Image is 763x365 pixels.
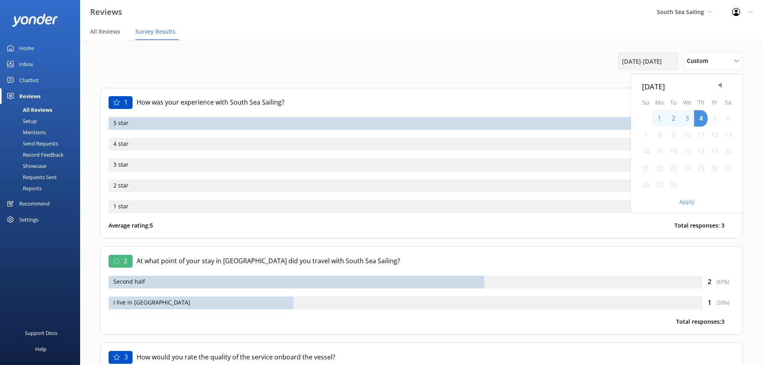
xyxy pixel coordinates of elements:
[5,127,46,138] div: Mentions
[639,143,652,160] div: Sun Sep 14 2025
[708,143,721,160] div: Fri Sep 19 2025
[703,298,735,308] div: 1
[35,341,46,357] div: Help
[109,276,703,288] div: Second half
[25,325,57,341] div: Support Docs
[639,177,652,194] div: Sun Sep 28 2025
[109,296,703,309] div: I live in [GEOGRAPHIC_DATA]
[642,81,732,92] div: [DATE]
[666,177,680,194] div: Tue Sep 30 2025
[5,183,80,194] a: Reports
[680,127,694,143] div: Wed Sep 10 2025
[5,104,80,115] a: All Reviews
[137,97,735,108] p: How was your experience with South Sea Sailing?
[5,115,80,127] a: Setup
[666,143,680,160] div: Tue Sep 16 2025
[712,99,717,106] abbr: Friday
[652,177,666,194] div: Mon Sep 29 2025
[5,138,58,149] div: Send Requests
[642,99,649,106] abbr: Sunday
[12,14,58,27] img: yonder-white-logo.png
[639,127,652,143] div: Sun Sep 07 2025
[694,110,708,127] div: Thu Sep 04 2025
[19,212,38,228] div: Settings
[703,277,735,287] div: 2
[721,143,735,160] div: Sat Sep 20 2025
[694,143,708,160] div: Thu Sep 18 2025
[109,179,703,192] div: 2 star
[716,81,724,89] span: Previous Month
[19,56,33,72] div: Inbox
[109,255,133,268] div: 2
[717,299,729,307] div: ( 33 %)
[19,40,34,56] div: Home
[721,160,735,177] div: Sat Sep 27 2025
[683,99,691,106] abbr: Wednesday
[676,317,725,326] p: Total responses: 3
[721,110,735,127] div: Sat Sep 06 2025
[694,160,708,177] div: Thu Sep 25 2025
[721,127,735,143] div: Sat Sep 13 2025
[19,196,50,212] div: Recommend
[5,171,57,183] div: Requests Sent
[5,160,46,171] div: Showcase
[5,149,80,160] a: Record Feedback
[680,160,694,177] div: Wed Sep 24 2025
[652,160,666,177] div: Mon Sep 22 2025
[109,159,703,171] div: 3 star
[137,256,735,266] p: At what point of your stay in [GEOGRAPHIC_DATA] did you travel with South Sea Sailing?
[5,104,52,115] div: All Reviews
[670,99,677,106] abbr: Tuesday
[109,117,703,130] div: 5 star
[680,110,694,127] div: Wed Sep 03 2025
[666,160,680,177] div: Tue Sep 23 2025
[652,143,666,160] div: Mon Sep 15 2025
[657,8,704,16] span: South Sea Sailing
[5,127,80,138] a: Mentions
[5,149,64,160] div: Record Feedback
[109,200,703,213] div: 1 star
[680,143,694,160] div: Wed Sep 17 2025
[708,160,721,177] div: Fri Sep 26 2025
[5,160,80,171] a: Showcase
[19,72,39,88] div: Chatbot
[655,99,664,106] abbr: Monday
[694,127,708,143] div: Thu Sep 11 2025
[687,56,713,65] span: Custom
[5,171,80,183] a: Requests Sent
[666,110,680,127] div: Tue Sep 02 2025
[109,96,133,109] div: 1
[666,127,680,143] div: Tue Sep 09 2025
[5,138,80,149] a: Send Requests
[674,221,725,230] p: Total responses: 3
[698,99,705,106] abbr: Thursday
[109,351,133,364] div: 3
[639,160,652,177] div: Sun Sep 21 2025
[135,28,175,36] span: Survey Results
[708,110,721,127] div: Fri Sep 05 2025
[708,127,721,143] div: Fri Sep 12 2025
[5,183,42,194] div: Reports
[90,6,122,18] h3: Reviews
[622,56,662,66] span: [DATE] - [DATE]
[109,221,153,230] p: Average rating: 5
[652,127,666,143] div: Mon Sep 08 2025
[725,99,731,106] abbr: Saturday
[90,28,120,36] span: All Reviews
[137,352,735,363] p: How would you rate the quality of the service onboard the vessel?
[679,199,695,205] button: Apply
[717,278,729,286] div: ( 67 %)
[5,115,37,127] div: Setup
[19,88,40,104] div: Reviews
[109,138,703,151] div: 4 star
[652,110,666,127] div: Mon Sep 01 2025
